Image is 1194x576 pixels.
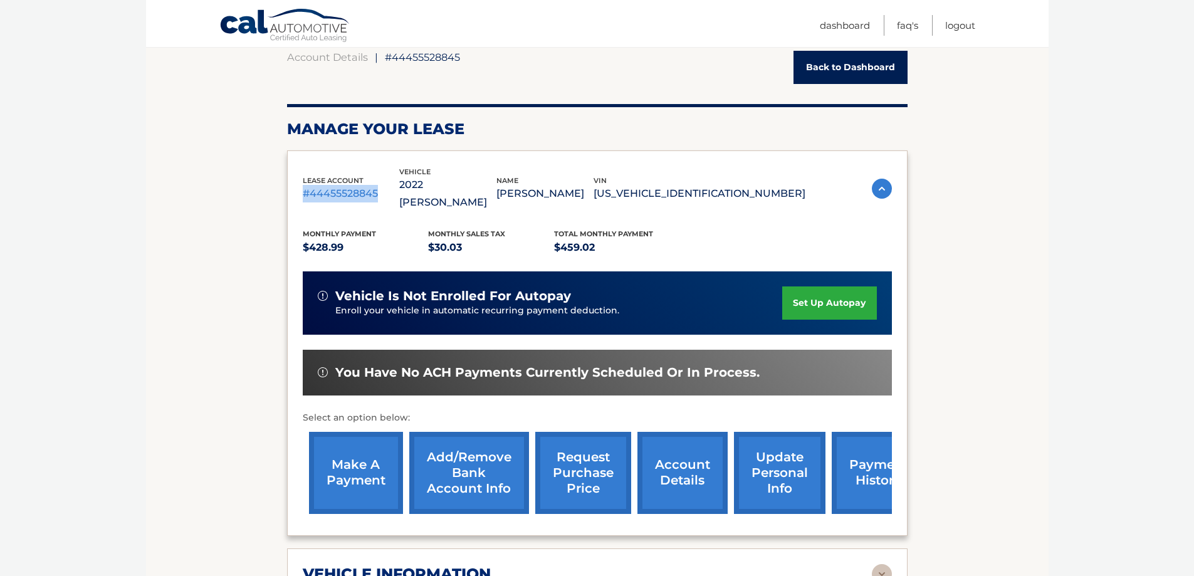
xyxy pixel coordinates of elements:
span: Monthly Payment [303,229,376,238]
span: Total Monthly Payment [554,229,653,238]
a: Add/Remove bank account info [409,432,529,514]
p: Select an option below: [303,411,892,426]
span: #44455528845 [385,51,460,63]
span: | [375,51,378,63]
a: Back to Dashboard [793,51,908,84]
span: vehicle is not enrolled for autopay [335,288,571,304]
p: #44455528845 [303,185,400,202]
a: update personal info [734,432,825,514]
span: You have no ACH payments currently scheduled or in process. [335,365,760,380]
span: Monthly sales Tax [428,229,505,238]
span: vin [594,176,607,185]
span: lease account [303,176,364,185]
span: name [496,176,518,185]
p: $459.02 [554,239,680,256]
p: Enroll your vehicle in automatic recurring payment deduction. [335,304,783,318]
p: $428.99 [303,239,429,256]
a: Account Details [287,51,368,63]
a: Dashboard [820,15,870,36]
p: 2022 [PERSON_NAME] [399,176,496,211]
img: alert-white.svg [318,291,328,301]
a: make a payment [309,432,403,514]
a: Logout [945,15,975,36]
a: set up autopay [782,286,876,320]
h2: Manage Your Lease [287,120,908,139]
span: vehicle [399,167,431,176]
img: alert-white.svg [318,367,328,377]
a: payment history [832,432,926,514]
p: [PERSON_NAME] [496,185,594,202]
a: account details [637,432,728,514]
img: accordion-active.svg [872,179,892,199]
a: request purchase price [535,432,631,514]
a: Cal Automotive [219,8,351,45]
p: $30.03 [428,239,554,256]
p: [US_VEHICLE_IDENTIFICATION_NUMBER] [594,185,805,202]
a: FAQ's [897,15,918,36]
